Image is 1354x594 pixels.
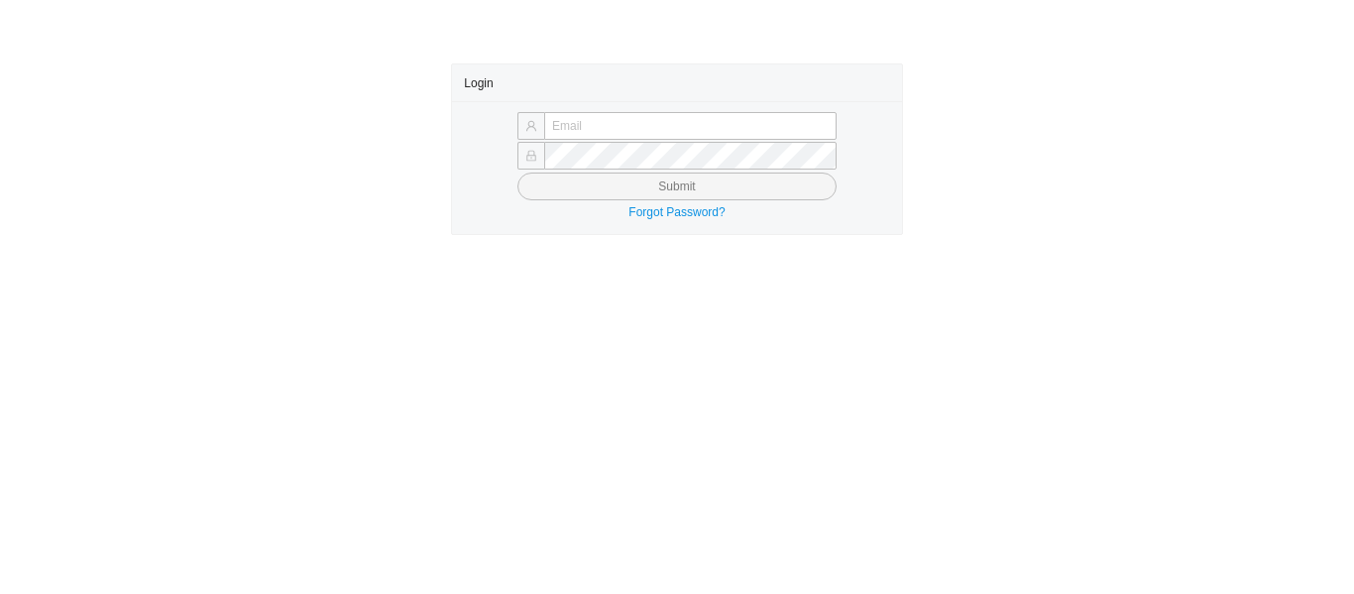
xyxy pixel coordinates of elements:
[517,173,837,200] button: Submit
[544,112,837,140] input: Email
[628,205,725,219] a: Forgot Password?
[464,64,889,101] div: Login
[525,150,537,162] span: lock
[525,120,537,132] span: user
